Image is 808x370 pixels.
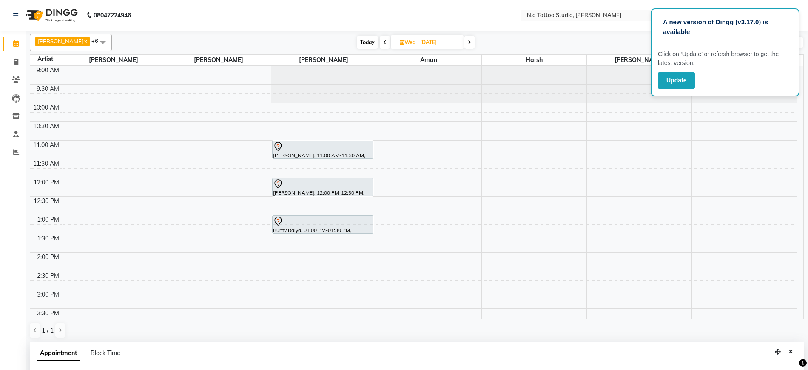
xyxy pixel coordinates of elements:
[83,38,87,45] a: x
[658,50,792,68] p: Click on ‘Update’ or refersh browser to get the latest version.
[357,36,378,49] span: Today
[35,271,61,280] div: 2:30 PM
[30,55,61,64] div: Artist
[31,103,61,112] div: 10:00 AM
[785,345,797,359] button: Close
[61,55,166,65] span: [PERSON_NAME]
[35,290,61,299] div: 3:00 PM
[166,55,271,65] span: [PERSON_NAME]
[273,178,373,196] div: [PERSON_NAME], 12:00 PM-12:30 PM, Permanent Tattoo
[273,216,373,233] div: Bunty Raiya, 01:00 PM-01:30 PM, Permanent Tattoo
[757,8,772,23] img: Neha
[22,3,80,27] img: logo
[32,197,61,206] div: 12:30 PM
[398,39,418,45] span: Wed
[35,66,61,75] div: 9:00 AM
[42,326,54,335] span: 1 / 1
[376,55,481,65] span: Aman
[31,159,61,168] div: 11:30 AM
[663,17,787,37] p: A new version of Dingg (v3.17.0) is available
[35,234,61,243] div: 1:30 PM
[273,141,373,158] div: [PERSON_NAME], 11:00 AM-11:30 AM, Permanent Tattoo
[94,3,131,27] b: 08047224946
[482,55,586,65] span: Harsh
[271,55,376,65] span: [PERSON_NAME]
[587,55,691,65] span: [PERSON_NAME]
[37,346,80,361] span: Appointment
[91,37,105,44] span: +6
[91,349,120,357] span: Block Time
[35,309,61,318] div: 3:30 PM
[31,141,61,150] div: 11:00 AM
[658,72,695,89] button: Update
[35,215,61,224] div: 1:00 PM
[418,36,460,49] input: 2025-09-03
[35,85,61,93] div: 9:30 AM
[38,38,83,45] span: [PERSON_NAME]
[35,253,61,262] div: 2:00 PM
[32,178,61,187] div: 12:00 PM
[31,122,61,131] div: 10:30 AM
